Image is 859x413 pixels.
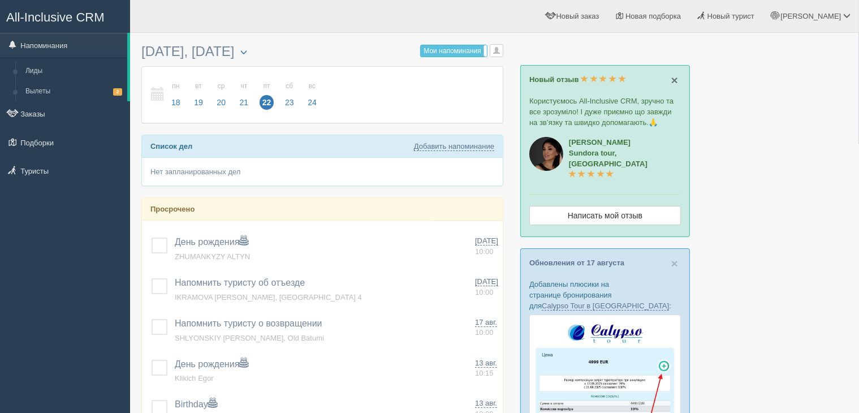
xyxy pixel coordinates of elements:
[169,95,183,110] span: 18
[169,81,183,91] small: пн
[279,75,300,114] a: сб 23
[214,95,228,110] span: 20
[475,328,494,337] span: 10:00
[234,75,255,114] a: чт 21
[175,334,324,342] a: SHLYONSKIY [PERSON_NAME], Old Batumi
[142,158,503,186] div: Нет запланированных дел
[175,319,322,328] a: Напомнить туристу о возвращении
[175,237,248,247] a: День рождения
[256,75,278,114] a: пт 22
[671,74,678,86] button: Close
[625,12,681,20] span: Новая подборка
[175,293,362,302] a: IKRAMOVA [PERSON_NAME], [GEOGRAPHIC_DATA] 4
[6,10,105,24] span: All-Inclusive CRM
[175,374,214,382] a: Klikich Egor
[1,1,130,32] a: All-Inclusive CRM
[556,12,599,20] span: Новый заказ
[424,47,481,55] span: Мои напоминания
[305,81,320,91] small: вс
[214,81,228,91] small: ср
[475,399,497,408] span: 13 авг.
[475,358,498,379] a: 13 авг. 10:15
[113,88,122,96] span: 2
[529,75,626,84] a: Новый отзыв
[191,95,206,110] span: 19
[671,74,678,87] span: ×
[20,81,127,102] a: Вылеты2
[475,236,498,257] a: [DATE] 10:00
[282,95,297,110] span: 23
[301,75,320,114] a: вс 24
[529,279,681,311] p: Добавлены плюсики на странице бронирования для :
[175,278,305,287] a: Напомнить туристу об отъезде
[475,318,497,327] span: 17 авг.
[529,259,624,267] a: Обновления от 17 августа
[260,95,274,110] span: 22
[475,317,498,338] a: 17 авг. 10:00
[475,247,494,256] span: 10:00
[282,81,297,91] small: сб
[191,81,206,91] small: вт
[475,236,498,246] span: [DATE]
[150,142,192,150] b: Список дел
[475,288,494,296] span: 10:00
[671,257,678,269] button: Close
[475,359,497,368] span: 13 авг.
[529,206,681,225] a: Написать мой отзыв
[707,12,754,20] span: Новый турист
[529,96,681,128] p: Користуємось All-Inclusive CRM, зручно та все зрозуміло! І дуже приємно що завжди на зв’язку та ш...
[671,257,678,270] span: ×
[569,138,648,179] a: [PERSON_NAME]Sundora tour, [GEOGRAPHIC_DATA]
[475,277,498,298] a: [DATE] 10:00
[210,75,232,114] a: ср 20
[414,142,494,151] a: Добавить напоминание
[475,369,494,377] span: 10:15
[780,12,841,20] span: [PERSON_NAME]
[542,302,669,311] a: Calypso Tour в [GEOGRAPHIC_DATA]
[141,44,503,61] h3: [DATE], [DATE]
[175,359,248,369] a: День рождения
[305,95,320,110] span: 24
[20,61,127,81] a: Лиды
[237,81,252,91] small: чт
[475,277,498,286] span: [DATE]
[237,95,252,110] span: 21
[175,252,250,261] a: ZHUMANKYZY ALTYN
[175,399,217,409] a: Birthday
[188,75,209,114] a: вт 19
[165,75,187,114] a: пн 18
[260,81,274,91] small: пт
[150,205,195,213] b: Просрочено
